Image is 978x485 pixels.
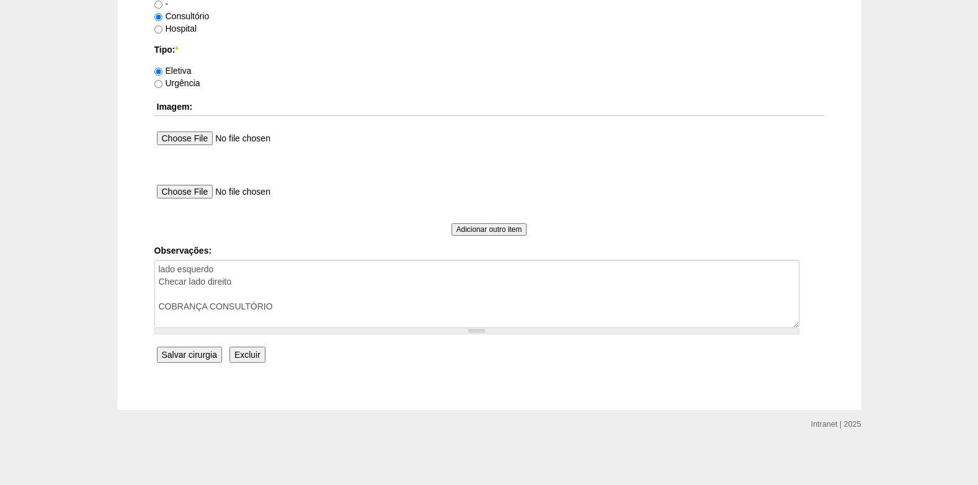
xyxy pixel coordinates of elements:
[154,244,824,257] label: Observações:
[154,43,824,56] label: Tipo:
[451,223,527,236] input: Adicionar outro item
[229,347,265,363] input: Excluir
[154,98,824,116] th: Imagem:
[811,418,861,430] div: Intranet | 2025
[154,13,162,21] input: Consultório
[154,66,192,76] label: Eletiva
[154,25,162,33] input: Hospital
[154,1,162,9] input: -
[154,260,799,328] textarea: lado esquerdo Checar lado direito COBRANÇA CONSULTÓRIO
[175,45,178,55] span: Este campo é obrigatório.
[154,78,200,88] label: Urgência
[157,347,222,363] input: Salvar cirurgia
[154,80,162,88] input: Urgência
[154,24,197,33] label: Hospital
[154,68,162,76] input: Eletiva
[154,11,210,21] label: Consultório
